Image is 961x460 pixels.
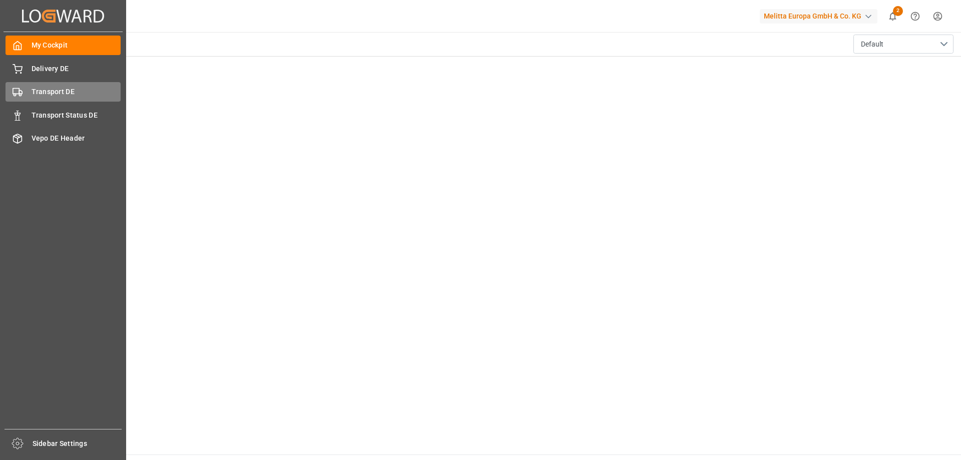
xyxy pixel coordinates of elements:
[33,438,122,449] span: Sidebar Settings
[6,36,121,55] a: My Cockpit
[853,35,953,54] button: open menu
[861,39,883,50] span: Default
[32,133,121,144] span: Vepo DE Header
[881,5,904,28] button: show 2 new notifications
[760,7,881,26] button: Melitta Europa GmbH & Co. KG
[32,87,121,97] span: Transport DE
[6,129,121,148] a: Vepo DE Header
[32,64,121,74] span: Delivery DE
[6,105,121,125] a: Transport Status DE
[6,82,121,102] a: Transport DE
[893,6,903,16] span: 2
[904,5,926,28] button: Help Center
[760,9,877,24] div: Melitta Europa GmbH & Co. KG
[6,59,121,78] a: Delivery DE
[32,110,121,121] span: Transport Status DE
[32,40,121,51] span: My Cockpit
